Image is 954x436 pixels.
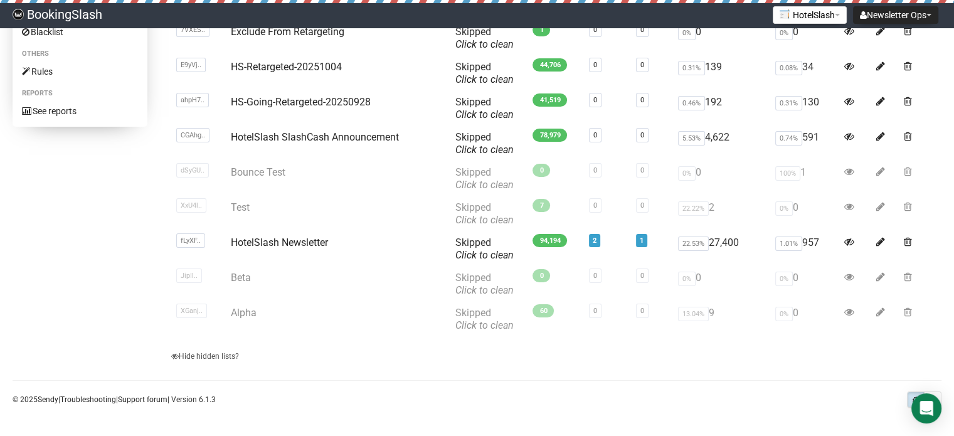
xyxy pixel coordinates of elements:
a: HotelSlash Newsletter [231,237,328,248]
span: 0% [775,201,793,216]
span: Skipped [455,201,513,226]
a: Click to clean [455,214,513,226]
span: JipIl.. [176,269,202,283]
span: fLyXF.. [176,233,205,248]
td: 1 [770,161,839,196]
a: 0 [640,201,644,210]
a: Click to clean [455,284,513,296]
td: 2 [673,196,770,231]
a: 0 [593,131,597,139]
a: 0 [593,26,597,34]
a: Click to clean [455,144,513,156]
span: 0.08% [775,61,802,75]
span: Skipped [455,166,513,191]
a: 0 [640,61,644,69]
span: 0% [678,166,696,181]
li: Reports [13,86,147,101]
span: 0% [775,26,793,40]
td: 130 [770,91,839,126]
a: Click to clean [455,249,513,261]
a: 2 [593,237,596,245]
span: dSyGU.. [176,163,209,178]
a: 0 [640,26,644,34]
span: CGAhg.. [176,128,209,142]
span: 0.31% [678,61,705,75]
a: Support forum [118,395,167,404]
a: Blacklist [13,22,147,42]
span: 0% [678,272,696,286]
span: 0.74% [775,131,802,146]
td: 957 [770,231,839,267]
span: 44,706 [533,58,567,72]
button: Newsletter Ops [853,6,938,24]
li: Others [13,46,147,61]
a: 0 [593,272,597,280]
span: 22.53% [678,237,709,251]
a: 0 [593,307,597,315]
span: Skipped [455,272,513,296]
td: 27,400 [673,231,770,267]
a: 0 [640,307,644,315]
a: Exclude From Retargeting [231,26,344,38]
a: 0 [593,96,597,104]
a: Test [231,201,250,213]
span: XGanj.. [176,304,207,318]
td: 139 [673,56,770,91]
span: Skipped [455,237,513,261]
a: See reports [13,101,147,121]
span: 1 [533,23,550,36]
img: 2.png [780,9,790,19]
td: 0 [770,302,839,337]
td: 4,622 [673,126,770,161]
a: HS-Going-Retargeted-20250928 [231,96,371,108]
span: 7VXES.. [176,23,209,37]
span: ahpH7.. [176,93,209,107]
span: Skipped [455,96,513,120]
td: 0 [673,267,770,302]
span: 0% [775,272,793,286]
td: 34 [770,56,839,91]
a: Rules [13,61,147,82]
td: 9 [673,302,770,337]
a: Beta [231,272,251,284]
span: 7 [533,199,550,212]
a: HotelSlash SlashCash Announcement [231,131,399,143]
span: 0.31% [775,96,802,110]
span: 0 [533,269,550,282]
span: 60 [533,304,554,317]
td: 0 [770,196,839,231]
span: 41,519 [533,93,567,107]
a: HS-Retargeted-20251004 [231,61,342,73]
span: Skipped [455,131,513,156]
span: Skipped [455,307,513,331]
span: 1.01% [775,237,802,251]
td: 0 [770,267,839,302]
a: Click to clean [455,73,513,85]
span: Skipped [455,61,513,85]
span: E9yVj.. [176,58,206,72]
span: 0% [775,307,793,321]
a: Click to clean [455,109,513,120]
img: 79e34ab682fc1f0327fad1ef1844de1c [13,9,24,20]
td: 0 [770,21,839,56]
span: 0.46% [678,96,705,110]
span: 5.53% [678,131,705,146]
a: 0 [640,131,644,139]
a: Sendy [38,395,58,404]
span: 13.04% [678,307,709,321]
a: 0 [640,166,644,174]
a: 0 [593,166,597,174]
span: Skipped [455,26,513,50]
span: 78,979 [533,129,567,142]
td: 192 [673,91,770,126]
td: 0 [673,161,770,196]
a: Click to clean [455,319,513,331]
td: 0 [673,21,770,56]
a: Click to clean [455,179,513,191]
span: 22.22% [678,201,709,216]
span: XxU4l.. [176,198,206,213]
a: 0 [593,61,597,69]
p: © 2025 | | | Version 6.1.3 [13,393,216,407]
span: 0% [678,26,696,40]
a: Bounce Test [231,166,285,178]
